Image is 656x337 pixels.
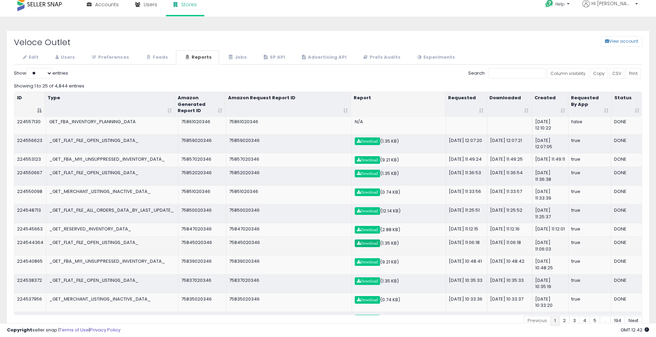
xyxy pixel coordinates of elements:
td: [DATE] 11:33:57 [487,185,532,204]
a: Column visibility [547,68,589,79]
a: Users [47,50,82,65]
td: 75837020346 [178,274,226,293]
td: 75850020346 [178,204,226,223]
td: true [569,153,611,167]
td: true [569,312,611,330]
td: 224556623 [14,134,47,153]
a: … [600,316,611,326]
td: 75839020346 [178,255,226,274]
td: (0.74 KB) [352,185,446,204]
td: 224540865 [14,255,47,274]
td: (2.88 KB) [352,223,446,236]
a: Advertising API [293,50,354,65]
td: [DATE] 10:25:08 [487,312,532,330]
td: DONE [611,116,642,134]
a: 194 [610,316,625,326]
td: false [569,116,611,134]
td: 224557130 [14,116,47,134]
td: 75861020346 [178,116,226,134]
td: 75834020346 [178,312,226,330]
td: 224536464 [14,312,47,330]
td: [DATE] 11:36:38 [532,167,569,185]
span: Download [357,241,378,245]
span: 2025-09-15 12:42 GMT [621,327,649,333]
td: (12.14 KB) [352,204,446,223]
td: 224544364 [14,236,47,255]
th: Type: activate to sort column ascending [45,92,175,117]
td: [DATE] 11:12:16 [487,223,532,236]
td: (9.21 KB) [352,255,446,274]
td: [DATE] 11:25:52 [487,204,532,223]
td: [DATE] 11:06:03 [532,236,569,255]
td: [DATE] 10:25:07 [446,312,487,330]
td: (1.35 KB) [352,274,446,293]
td: 75851020346 [226,185,352,204]
td: _GET_RESERVED_INVENTORY_DATA_ [47,223,178,236]
a: Prefs Audits [354,50,408,65]
a: 4 [579,316,590,326]
td: [DATE] 11:33:56 [446,185,487,204]
span: Print [629,70,638,76]
input: Search: [488,68,546,78]
a: SP API [255,50,292,65]
th: Status: activate to sort column ascending [612,92,642,117]
td: (13.39 KB) [352,312,446,330]
td: [DATE] 10:48:41 [446,255,487,274]
div: seller snap | | [7,327,120,334]
td: _GET_FBA_MYI_UNSUPPRESSED_INVENTORY_DATA_ [47,255,178,274]
td: 75850020346 [226,204,352,223]
td: [DATE] 10:33:20 [532,293,569,312]
a: 3 [569,316,580,326]
td: [DATE] 10:35:33 [446,274,487,293]
td: [DATE] 12:07:05 [532,134,569,153]
th: Amazon Generated Report ID: activate to sort column ascending [175,92,225,117]
td: 75857020346 [226,153,352,167]
td: DONE [611,255,642,274]
th: ID: activate to sort column descending [14,92,45,117]
a: Jobs [220,50,254,65]
td: _GET_FLAT_FILE_OPEN_LISTINGS_DATA_ [47,236,178,255]
td: 75845020346 [226,236,352,255]
td: true [569,167,611,185]
a: View account [596,36,606,47]
h2: Veloce Outlet [9,38,275,47]
a: Download [355,226,380,234]
span: Download [357,190,378,194]
a: Next [625,316,642,326]
td: true [569,293,611,312]
span: Accounts [95,1,119,8]
div: Showing 1 to 25 of 4,844 entries [14,80,642,90]
td: 75845020346 [178,236,226,255]
td: _GET_FLAT_FILE_OPEN_LISTINGS_DATA_ [47,274,178,293]
span: Download [357,209,378,213]
td: 75847020346 [226,223,352,236]
td: [DATE] 11:25:37 [532,204,569,223]
td: _GET_FLAT_FILE_OPEN_LISTINGS_DATA_ [47,167,178,185]
span: Column visibility [550,70,586,76]
a: Download [355,170,380,177]
a: Edit [14,50,46,65]
td: [DATE] 10:33:37 [487,293,532,312]
td: DONE [611,236,642,255]
td: [DATE] 10:33:36 [446,293,487,312]
td: [DATE] 11:49:25 [487,153,532,167]
td: 75835020346 [226,293,352,312]
td: true [569,185,611,204]
th: Downloaded: activate to sort column ascending [487,92,532,117]
td: [DATE] 11:12:01 [532,223,569,236]
td: DONE [611,204,642,223]
a: Terms of Use [59,327,89,333]
td: DONE [611,312,642,330]
td: 75847020346 [178,223,226,236]
a: Print [626,68,641,79]
span: Stores [181,1,197,8]
td: _GET_FLAT_FILE_ALL_ORDERS_DATA_BY_LAST_UPDATE_ [47,204,178,223]
td: (0.74 KB) [352,293,446,312]
td: 224550098 [14,185,47,204]
td: [DATE] 12:10:22 [532,116,569,134]
td: 75852020346 [226,167,352,185]
span: Download [357,279,378,283]
td: [DATE] 11:49:11 [532,153,569,167]
button: View account [601,36,642,47]
a: Download [355,315,380,322]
